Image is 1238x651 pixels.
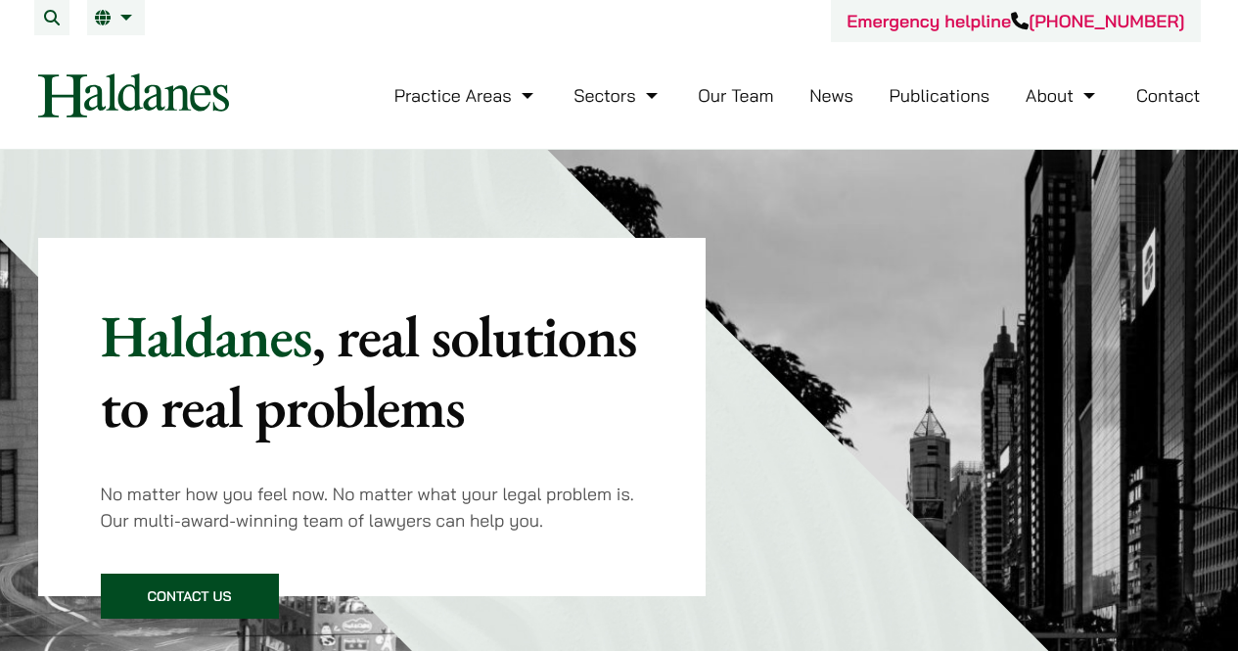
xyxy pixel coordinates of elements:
[394,84,538,107] a: Practice Areas
[101,301,644,442] p: Haldanes
[38,73,229,117] img: Logo of Haldanes
[847,10,1184,32] a: Emergency helpline[PHONE_NUMBER]
[101,574,279,619] a: Contact Us
[698,84,773,107] a: Our Team
[95,10,137,25] a: EN
[101,481,644,534] p: No matter how you feel now. No matter what your legal problem is. Our multi-award-winning team of...
[573,84,662,107] a: Sectors
[809,84,853,107] a: News
[101,298,637,444] mark: , real solutions to real problems
[1136,84,1201,107] a: Contact
[1026,84,1100,107] a: About
[890,84,990,107] a: Publications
